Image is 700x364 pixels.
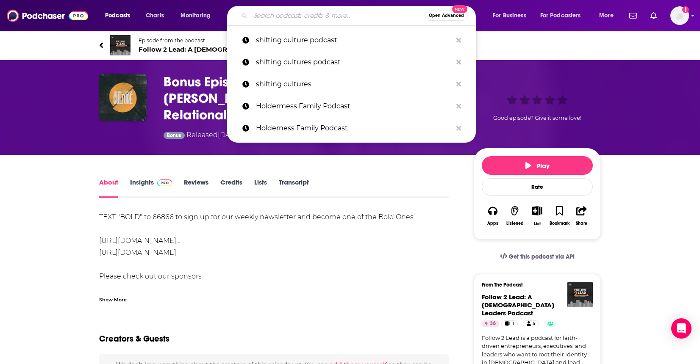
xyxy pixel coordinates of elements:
a: Holdermess Family Podcast [227,95,476,117]
button: Share [571,201,593,232]
span: Good episode? Give it some love! [493,115,581,121]
a: shifting cultures podcast [227,51,476,73]
a: Credits [220,178,242,198]
a: Follow 2 Lead: A Christian Leaders PodcastEpisode from the podcastFollow 2 Lead: A [DEMOGRAPHIC_D... [99,35,601,55]
a: 5 [523,320,539,327]
input: Search podcasts, credits, & more... [250,9,425,22]
span: Play [525,162,550,170]
span: Follow 2 Lead: A [DEMOGRAPHIC_DATA] Leaders Podcast [139,45,356,53]
span: Get this podcast via API [509,253,575,260]
h2: Creators & Guests [99,334,169,344]
img: Podchaser - Follow, Share and Rate Podcasts [7,8,88,24]
button: Show More Button [528,206,546,215]
svg: Add a profile image [682,6,689,13]
button: Show profile menu [670,6,689,25]
div: Share [576,221,587,226]
div: Apps [487,221,498,226]
span: Episode from the podcast [139,37,356,44]
a: [URL][DOMAIN_NAME] [99,248,176,256]
a: shifting culture podcast [227,29,476,51]
span: 1 [512,320,514,328]
p: shifting cultures [256,73,452,95]
a: shifting cultures [227,73,476,95]
button: open menu [535,9,593,22]
span: New [452,5,467,13]
span: 36 [490,320,496,328]
img: Bonus Episode! Shifting Culture Podcast host Joshua Johnson Interviews Tony Miltenberger on Relat... [99,74,147,121]
p: shifting cultures podcast [256,51,452,73]
button: open menu [99,9,141,22]
a: Charts [140,9,169,22]
div: Rate [482,178,593,196]
a: [URL][DOMAIN_NAME]… [99,237,181,245]
h1: Bonus Episode! Shifting Culture Podcast host Joshua Johnson Interviews Tony Miltenberger on Relat... [164,74,460,123]
span: Podcasts [105,10,130,22]
div: Show More ButtonList [526,201,548,232]
span: Logged in as broadleafbooks_ [670,6,689,25]
div: Search podcasts, credits, & more... [235,6,484,25]
span: 5 [533,320,535,328]
button: open menu [593,9,624,22]
button: Apps [482,201,504,232]
button: Bookmark [548,201,570,232]
span: More [599,10,614,22]
a: Get this podcast via API [493,246,581,267]
span: For Business [493,10,526,22]
button: Listened [504,201,526,232]
p: Holderness Family Podcast [256,117,452,139]
img: User Profile [670,6,689,25]
button: Play [482,156,593,175]
span: For Podcasters [540,10,581,22]
span: Monitoring [181,10,211,22]
button: Open AdvancedNew [425,11,468,21]
p: shifting culture podcast [256,29,452,51]
div: Bookmark [550,221,569,226]
img: Podchaser Pro [157,179,172,186]
a: InsightsPodchaser Pro [130,178,172,198]
span: Bonus [167,133,181,138]
div: List [534,221,541,226]
a: Show notifications dropdown [626,8,640,23]
a: Reviews [184,178,208,198]
img: Follow 2 Lead: A Christian Leaders Podcast [567,282,593,307]
a: About [99,178,118,198]
a: Show notifications dropdown [647,8,660,23]
a: Follow 2 Lead: A Christian Leaders Podcast [482,293,554,317]
a: Transcript [279,178,309,198]
p: Holdermess Family Podcast [256,95,452,117]
a: 36 [482,320,499,327]
a: Lists [254,178,267,198]
div: Listened [506,221,524,226]
h3: From The Podcast [482,282,586,288]
span: Open Advanced [429,14,464,18]
button: open menu [175,9,222,22]
a: Holderness Family Podcast [227,117,476,139]
span: Charts [146,10,164,22]
div: Released [DATE] [164,130,240,141]
span: Follow 2 Lead: A [DEMOGRAPHIC_DATA] Leaders Podcast [482,293,554,317]
img: Follow 2 Lead: A Christian Leaders Podcast [110,35,131,55]
a: 1 [501,320,518,327]
button: open menu [487,9,537,22]
div: Open Intercom Messenger [671,318,692,339]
